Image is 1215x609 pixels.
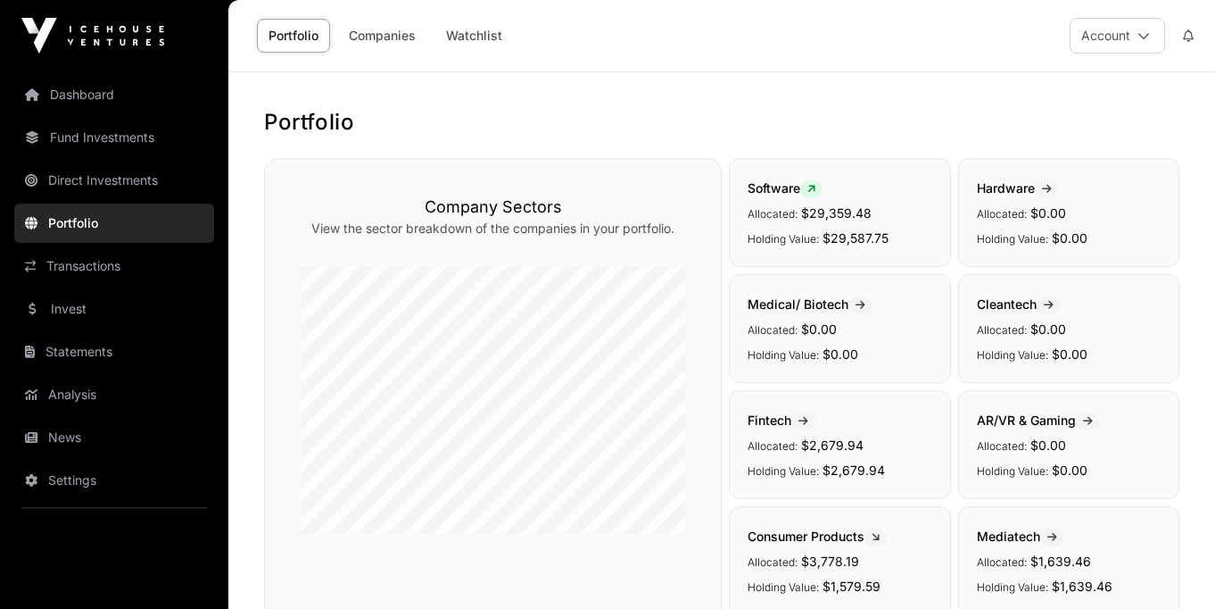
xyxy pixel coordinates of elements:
[1052,230,1087,246] span: $0.00
[434,19,514,53] a: Watchlist
[1052,463,1087,478] span: $0.00
[801,321,837,337] span: $0.00
[748,232,819,246] span: Holding Value:
[14,332,214,371] a: Statements
[748,464,819,478] span: Holding Value:
[822,230,889,246] span: $29,587.75
[977,529,1064,544] span: Mediatech
[748,555,798,569] span: Allocated:
[748,296,872,312] span: Medical/ Biotech
[14,289,214,329] a: Invest
[14,246,214,286] a: Transactions
[977,232,1048,246] span: Holding Value:
[801,554,859,569] span: $3,778.19
[14,461,214,500] a: Settings
[21,18,164,54] img: Icehouse Ventures Logo
[14,118,214,157] a: Fund Investments
[801,438,864,453] span: $2,679.94
[977,555,1027,569] span: Allocated:
[822,463,885,478] span: $2,679.94
[1030,321,1066,337] span: $0.00
[748,529,887,544] span: Consumer Products
[822,346,858,362] span: $0.00
[822,579,880,594] span: $1,579.59
[977,207,1027,221] span: Allocated:
[977,323,1027,337] span: Allocated:
[977,413,1100,428] span: AR/VR & Gaming
[301,195,685,220] h3: Company Sectors
[748,413,815,428] span: Fintech
[14,161,214,200] a: Direct Investments
[748,180,822,196] span: Software
[748,439,798,453] span: Allocated:
[257,19,330,53] a: Portfolio
[977,439,1027,453] span: Allocated:
[264,108,1179,137] h1: Portfolio
[1052,579,1112,594] span: $1,639.46
[748,348,819,362] span: Holding Value:
[977,580,1048,594] span: Holding Value:
[748,323,798,337] span: Allocated:
[14,418,214,457] a: News
[1030,205,1066,221] span: $0.00
[748,580,819,594] span: Holding Value:
[1126,523,1215,609] iframe: Chat Widget
[1052,346,1087,362] span: $0.00
[1030,554,1091,569] span: $1,639.46
[801,205,872,221] span: $29,359.48
[14,375,214,414] a: Analysis
[1030,438,1066,453] span: $0.00
[977,296,1061,312] span: Cleantech
[1070,18,1165,54] button: Account
[14,75,214,114] a: Dashboard
[301,220,685,238] p: View the sector breakdown of the companies in your portfolio.
[748,207,798,221] span: Allocated:
[977,464,1048,478] span: Holding Value:
[337,19,427,53] a: Companies
[14,204,214,243] a: Portfolio
[977,180,1059,196] span: Hardware
[977,348,1048,362] span: Holding Value:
